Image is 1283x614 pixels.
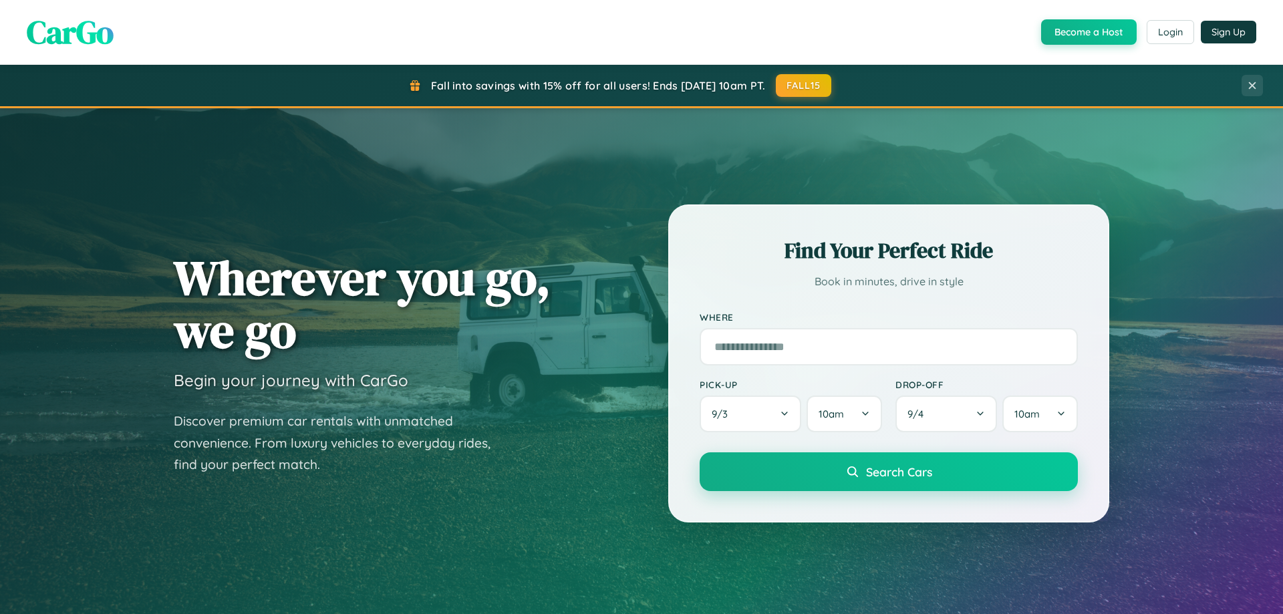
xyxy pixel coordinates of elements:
[27,10,114,54] span: CarGo
[1201,21,1256,43] button: Sign Up
[1002,396,1078,432] button: 10am
[700,452,1078,491] button: Search Cars
[174,251,551,357] h1: Wherever you go, we go
[700,396,801,432] button: 9/3
[895,379,1078,390] label: Drop-off
[866,464,932,479] span: Search Cars
[895,396,997,432] button: 9/4
[1041,19,1137,45] button: Become a Host
[700,379,882,390] label: Pick-up
[431,79,766,92] span: Fall into savings with 15% off for all users! Ends [DATE] 10am PT.
[700,311,1078,323] label: Where
[807,396,882,432] button: 10am
[776,74,832,97] button: FALL15
[700,236,1078,265] h2: Find Your Perfect Ride
[174,410,508,476] p: Discover premium car rentals with unmatched convenience. From luxury vehicles to everyday rides, ...
[700,272,1078,291] p: Book in minutes, drive in style
[712,408,734,420] span: 9 / 3
[174,370,408,390] h3: Begin your journey with CarGo
[907,408,930,420] span: 9 / 4
[819,408,844,420] span: 10am
[1147,20,1194,44] button: Login
[1014,408,1040,420] span: 10am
